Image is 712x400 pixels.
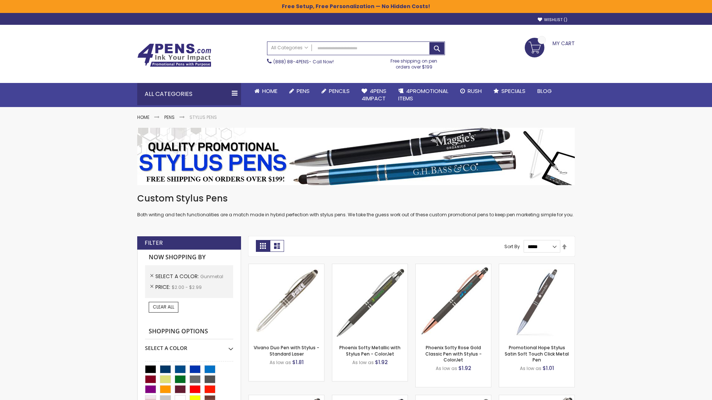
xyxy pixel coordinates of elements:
span: $1.92 [458,364,471,372]
span: Pencils [329,87,350,95]
span: As low as [270,359,291,366]
a: Wishlist [538,17,567,23]
img: Stylus Pens [137,128,575,185]
div: Select A Color [145,339,233,352]
span: Pens [297,87,310,95]
span: Specials [501,87,525,95]
span: Clear All [153,304,174,310]
span: Gunmetal [200,273,223,280]
div: Both writing and tech functionalities are a match made in hybrid perfection with stylus pens. We ... [137,193,575,218]
span: Blog [537,87,552,95]
div: All Categories [137,83,241,105]
span: 4Pens 4impact [362,87,386,102]
img: Vivano Duo Pen with Stylus - Standard Laser-Gunmetal [249,264,324,339]
span: $1.81 [292,359,304,366]
span: As low as [352,359,374,366]
a: Phoenix Softy Metallic with Stylus Pen - ColorJet-Gunmetal [332,264,408,270]
a: 4Pens4impact [356,83,392,107]
span: As low as [436,365,457,371]
a: Promotional Hope Stylus Satin Soft Touch Click Metal Pen-Gunmetal [499,264,574,270]
h1: Custom Stylus Pens [137,193,575,204]
div: Free shipping on pen orders over $199 [383,55,445,70]
img: Promotional Hope Stylus Satin Soft Touch Click Metal Pen-Gunmetal [499,264,574,339]
label: Sort By [504,243,520,250]
a: Promotional Hope Stylus Satin Soft Touch Click Metal Pen [505,344,569,363]
img: Phoenix Softy Rose Gold Classic Pen with Stylus - ColorJet-Gunmetal [416,264,491,339]
a: Vivano Duo Pen with Stylus - Standard Laser-Gunmetal [249,264,324,270]
a: Rush [454,83,488,99]
img: Phoenix Softy Metallic with Stylus Pen - ColorJet-Gunmetal [332,264,408,339]
span: $2.00 - $2.99 [172,284,202,290]
strong: Stylus Pens [189,114,217,120]
strong: Shopping Options [145,324,233,340]
span: Rush [468,87,482,95]
a: Specials [488,83,531,99]
a: Phoenix Softy Rose Gold Classic Pen with Stylus - ColorJet [425,344,482,363]
a: Blog [531,83,558,99]
span: 4PROMOTIONAL ITEMS [398,87,448,102]
a: Phoenix Softy Metallic with Stylus Pen - ColorJet [339,344,400,357]
a: Phoenix Softy Rose Gold Classic Pen with Stylus - ColorJet-Gunmetal [416,264,491,270]
strong: Now Shopping by [145,250,233,265]
a: 4PROMOTIONALITEMS [392,83,454,107]
span: Home [262,87,277,95]
span: Price [155,283,172,291]
span: $1.01 [543,364,554,372]
span: - Call Now! [273,59,334,65]
span: Select A Color [155,273,200,280]
strong: Grid [256,240,270,252]
img: 4Pens Custom Pens and Promotional Products [137,43,211,67]
a: Pens [283,83,316,99]
a: All Categories [267,42,312,54]
strong: Filter [145,239,163,247]
a: Home [248,83,283,99]
span: As low as [520,365,541,371]
a: Vivano Duo Pen with Stylus - Standard Laser [254,344,319,357]
a: Pencils [316,83,356,99]
a: Pens [164,114,175,120]
span: $1.92 [375,359,388,366]
a: Clear All [149,302,178,312]
a: Home [137,114,149,120]
span: All Categories [271,45,308,51]
a: (888) 88-4PENS [273,59,309,65]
